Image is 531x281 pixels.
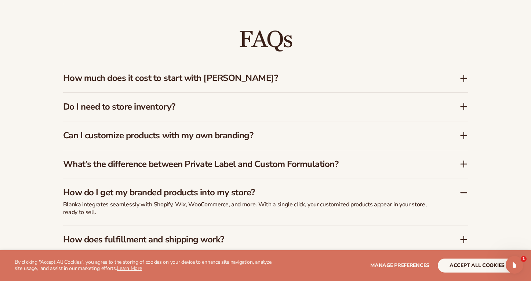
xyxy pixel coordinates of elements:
[63,130,437,141] h3: Can I customize products with my own branding?
[63,234,437,245] h3: How does fulfillment and shipping work?
[63,187,437,198] h3: How do I get my branded products into my store?
[117,265,142,272] a: Learn More
[63,201,430,216] p: Blanka integrates seamlessly with Shopify, Wix, WooCommerce, and more. With a single click, your ...
[63,28,468,52] h2: FAQs
[521,256,527,262] span: 1
[63,73,437,83] h3: How much does it cost to start with [PERSON_NAME]?
[506,256,523,274] iframe: Intercom live chat
[15,259,279,272] p: By clicking "Accept All Cookies", you agree to the storing of cookies on your device to enhance s...
[63,102,437,112] h3: Do I need to store inventory?
[370,259,429,273] button: Manage preferences
[63,159,437,170] h3: What’s the difference between Private Label and Custom Formulation?
[438,259,516,273] button: accept all cookies
[370,262,429,269] span: Manage preferences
